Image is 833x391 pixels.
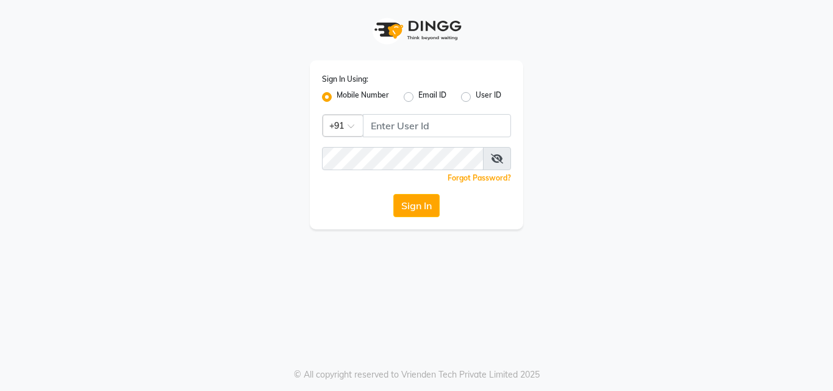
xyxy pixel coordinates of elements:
label: Mobile Number [337,90,389,104]
label: Email ID [418,90,446,104]
a: Forgot Password? [448,173,511,182]
label: Sign In Using: [322,74,368,85]
input: Username [322,147,484,170]
input: Username [363,114,511,137]
label: User ID [476,90,501,104]
button: Sign In [393,194,440,217]
img: logo1.svg [368,12,465,48]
